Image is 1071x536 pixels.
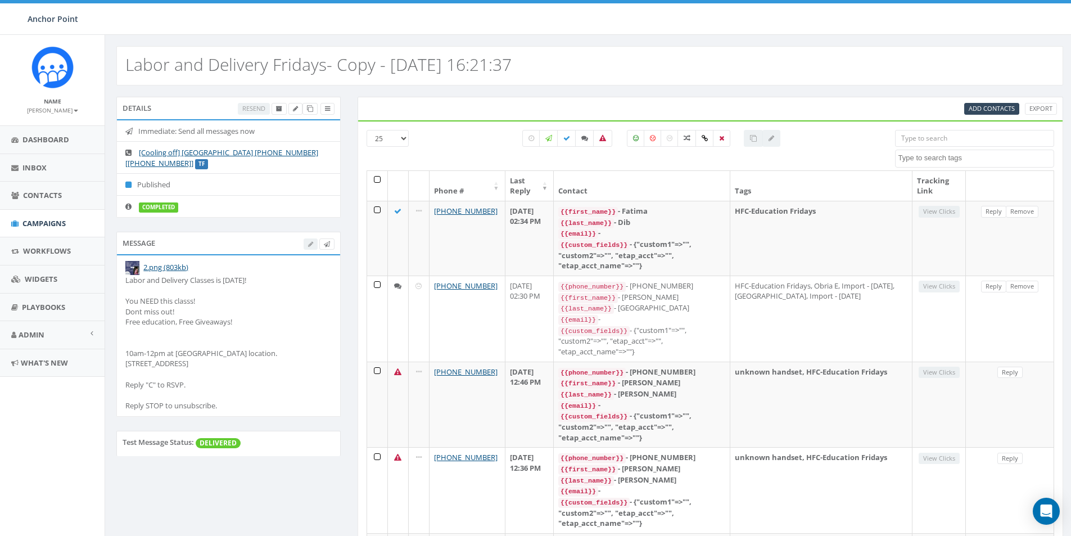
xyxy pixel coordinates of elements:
[117,173,340,196] li: Published
[558,401,598,411] code: {{email}}
[44,97,61,105] small: Name
[143,262,188,272] a: 2.png (803kb)
[117,120,340,142] li: Immediate: Send all messages now
[558,367,725,378] div: - [PHONE_NUMBER]
[22,134,69,145] span: Dashboard
[644,130,662,147] label: Negative
[558,400,725,411] div: -
[730,447,912,533] td: unknown handset, HFC-Education Fridays
[1033,498,1060,525] div: Open Intercom Messenger
[981,206,1006,218] a: Reply
[558,293,618,303] code: {{first_name}}
[912,171,966,201] th: Tracking Link
[558,281,725,292] div: - [PHONE_NUMBER]
[558,326,630,336] code: {{custom_fields}}
[661,130,679,147] label: Neutral
[125,181,137,188] i: Published
[558,463,725,475] div: - [PERSON_NAME]
[125,55,512,74] h2: Labor and Delivery Fridays- Copy - [DATE] 16:21:37
[558,475,725,486] div: - [PERSON_NAME]
[558,282,626,292] code: {{phone_number}}
[558,207,618,217] code: {{first_name}}
[558,228,725,239] div: -
[558,379,618,389] code: {{first_name}}
[116,232,341,254] div: Message
[23,246,71,256] span: Workflows
[558,485,725,497] div: -
[558,498,630,508] code: {{custom_fields}}
[558,217,725,228] div: - Dib
[31,46,74,88] img: Rally_platform_Icon_1.png
[116,97,341,119] div: Details
[434,452,498,462] a: [PHONE_NUMBER]
[22,163,47,173] span: Inbox
[558,304,614,314] code: {{last_name}}
[969,104,1015,112] span: Add Contacts
[558,368,626,378] code: {{phone_number}}
[558,240,630,250] code: {{custom_fields}}
[730,362,912,448] td: unknown handset, HFC-Education Fridays
[558,453,626,463] code: {{phone_number}}
[558,476,614,486] code: {{last_name}}
[558,377,725,389] div: - [PERSON_NAME]
[558,239,725,271] div: - {"custom1"=>"", "custom2"=>"", "etap_acct"=>"", "etap_acct_name"=>""}
[539,130,558,147] label: Sending
[21,358,68,368] span: What's New
[293,104,298,112] span: Edit Campaign Title
[1025,103,1057,115] a: Export
[22,302,65,312] span: Playbooks
[505,447,554,533] td: [DATE] 12:36 PM
[505,276,554,362] td: [DATE] 02:30 PM
[895,130,1054,147] input: Type to search
[554,171,730,201] th: Contact
[730,276,912,362] td: HFC-Education Fridays, Obria E, Import - [DATE], [GEOGRAPHIC_DATA], Import - [DATE]
[558,497,725,529] div: - {"custom1"=>"", "custom2"=>"", "etap_acct"=>"", "etap_acct_name"=>""}
[593,130,612,147] label: Bounced
[125,275,332,411] div: Labor and Delivery Classes is [DATE]! You NEED this classs! Dont miss out! Free education, Free G...
[25,274,57,284] span: Widgets
[557,130,576,147] label: Delivered
[713,130,730,147] label: Removed
[434,281,498,291] a: [PHONE_NUMBER]
[325,104,330,112] span: View Campaign Delivery Statistics
[695,130,714,147] label: Link Clicked
[558,292,725,303] div: - [PERSON_NAME]
[981,281,1006,292] a: Reply
[324,240,330,248] span: Send Test Message
[558,218,614,228] code: {{last_name}}
[558,229,598,239] code: {{email}}
[558,325,725,357] div: - {"custom1"=>"", "custom2"=>"", "etap_acct"=>"", "etap_acct_name"=>""}
[575,130,594,147] label: Replied
[505,362,554,448] td: [DATE] 12:46 PM
[434,206,498,216] a: [PHONE_NUMBER]
[730,171,912,201] th: Tags
[195,159,208,169] label: TF
[19,330,44,340] span: Admin
[430,171,505,201] th: Phone #: activate to sort column ascending
[997,453,1023,465] a: Reply
[23,190,62,200] span: Contacts
[1006,281,1038,292] a: Remove
[627,130,645,147] label: Positive
[558,411,725,443] div: - {"custom1"=>"", "custom2"=>"", "etap_acct"=>"", "etap_acct_name"=>""}
[505,171,554,201] th: Last Reply: activate to sort column ascending
[27,106,78,114] small: [PERSON_NAME]
[307,104,313,112] span: Clone Campaign
[276,104,282,112] span: Archive Campaign
[969,104,1015,112] span: CSV files only
[964,103,1019,115] a: Add Contacts
[28,13,78,24] span: Anchor Point
[558,206,725,217] div: - Fatima
[558,465,618,475] code: {{first_name}}
[558,389,725,400] div: - [PERSON_NAME]
[125,147,318,168] a: [Cooling off] [GEOGRAPHIC_DATA] [PHONE_NUMBER] [[PHONE_NUMBER]]
[558,303,725,314] div: - [GEOGRAPHIC_DATA]
[22,218,66,228] span: Campaigns
[1006,206,1038,218] a: Remove
[558,390,614,400] code: {{last_name}}
[558,487,598,497] code: {{email}}
[558,314,725,325] div: -
[558,412,630,422] code: {{custom_fields}}
[505,201,554,276] td: [DATE] 02:34 PM
[898,153,1054,163] textarea: Search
